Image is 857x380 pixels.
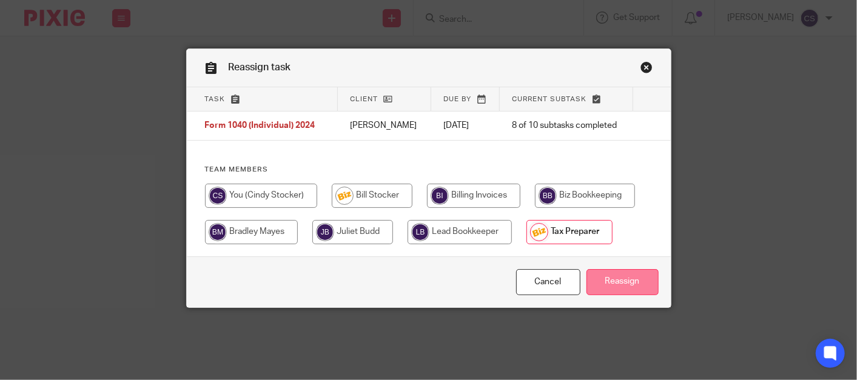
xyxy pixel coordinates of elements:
[640,61,653,78] a: Close this dialog window
[205,165,653,175] h4: Team members
[500,112,633,141] td: 8 of 10 subtasks completed
[350,96,378,102] span: Client
[443,119,488,132] p: [DATE]
[586,269,659,295] input: Reassign
[205,96,226,102] span: Task
[350,119,419,132] p: [PERSON_NAME]
[205,122,315,130] span: Form 1040 (Individual) 2024
[512,96,586,102] span: Current subtask
[516,269,580,295] a: Close this dialog window
[229,62,291,72] span: Reassign task
[443,96,471,102] span: Due by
